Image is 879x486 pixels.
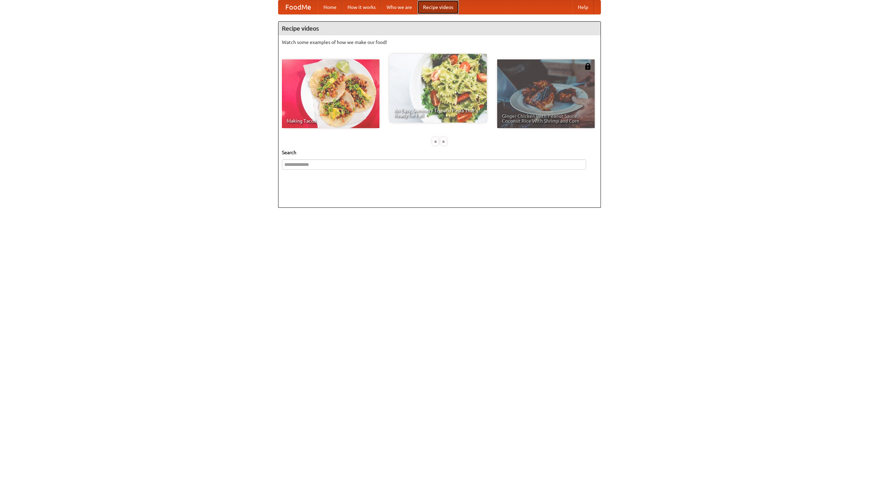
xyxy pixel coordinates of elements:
a: Making Tacos [282,59,379,128]
a: Recipe videos [418,0,459,14]
a: An Easy, Summery Tomato Pasta That's Ready for Fall [389,54,487,123]
p: Watch some examples of how we make our food! [282,39,597,46]
a: Help [572,0,594,14]
h4: Recipe videos [278,22,601,35]
a: Who we are [381,0,418,14]
span: Making Tacos [287,118,375,123]
h5: Search [282,149,597,156]
span: An Easy, Summery Tomato Pasta That's Ready for Fall [394,108,482,118]
div: « [432,137,438,146]
div: » [441,137,447,146]
a: FoodMe [278,0,318,14]
img: 483408.png [584,63,591,70]
a: Home [318,0,342,14]
a: How it works [342,0,381,14]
